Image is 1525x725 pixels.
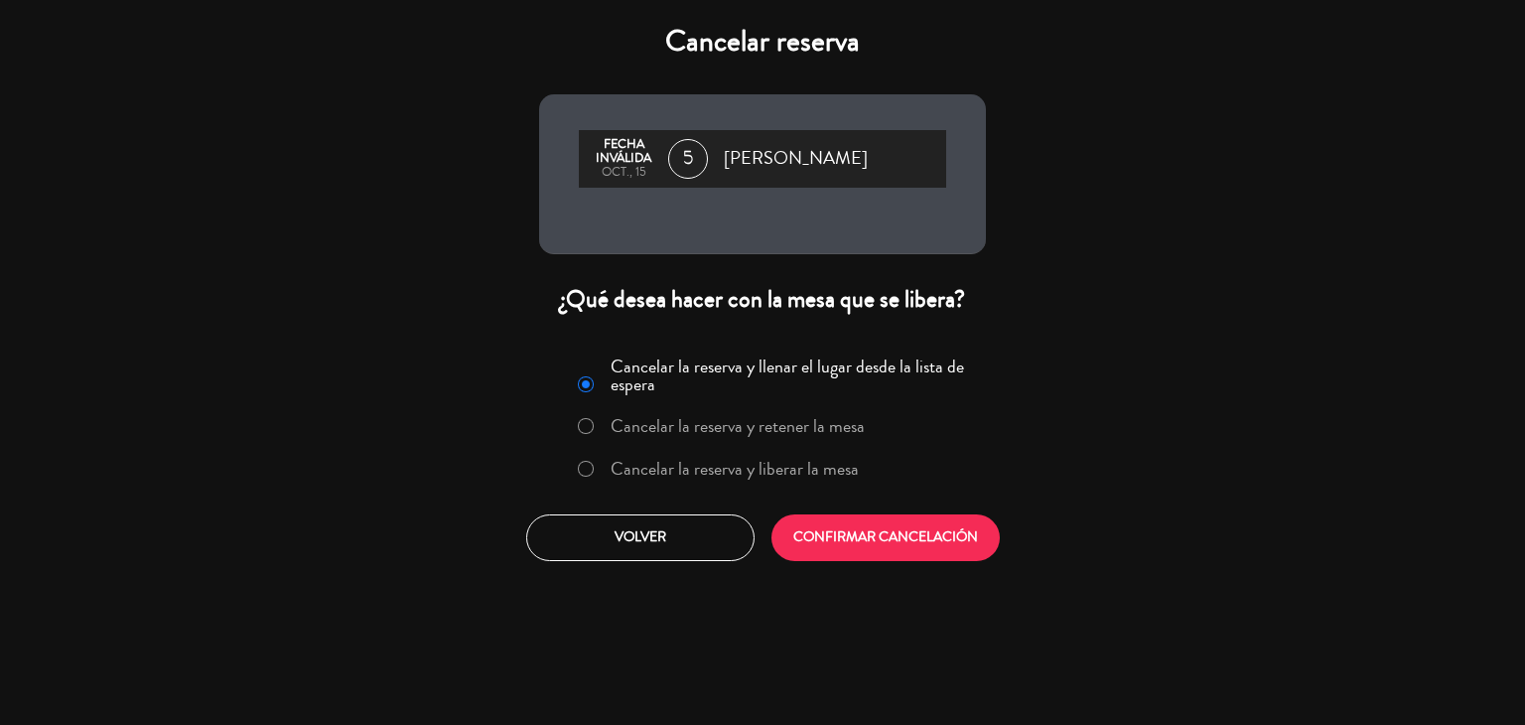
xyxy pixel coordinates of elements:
div: Fecha inválida [589,138,658,166]
div: ¿Qué desea hacer con la mesa que se libera? [539,284,986,315]
div: oct., 15 [589,166,658,180]
h4: Cancelar reserva [539,24,986,60]
label: Cancelar la reserva y retener la mesa [611,417,865,435]
label: Cancelar la reserva y llenar el lugar desde la lista de espera [611,358,974,393]
span: 5 [668,139,708,179]
span: [PERSON_NAME] [724,144,868,174]
button: Volver [526,514,755,561]
button: CONFIRMAR CANCELACIÓN [771,514,1000,561]
label: Cancelar la reserva y liberar la mesa [611,460,859,478]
